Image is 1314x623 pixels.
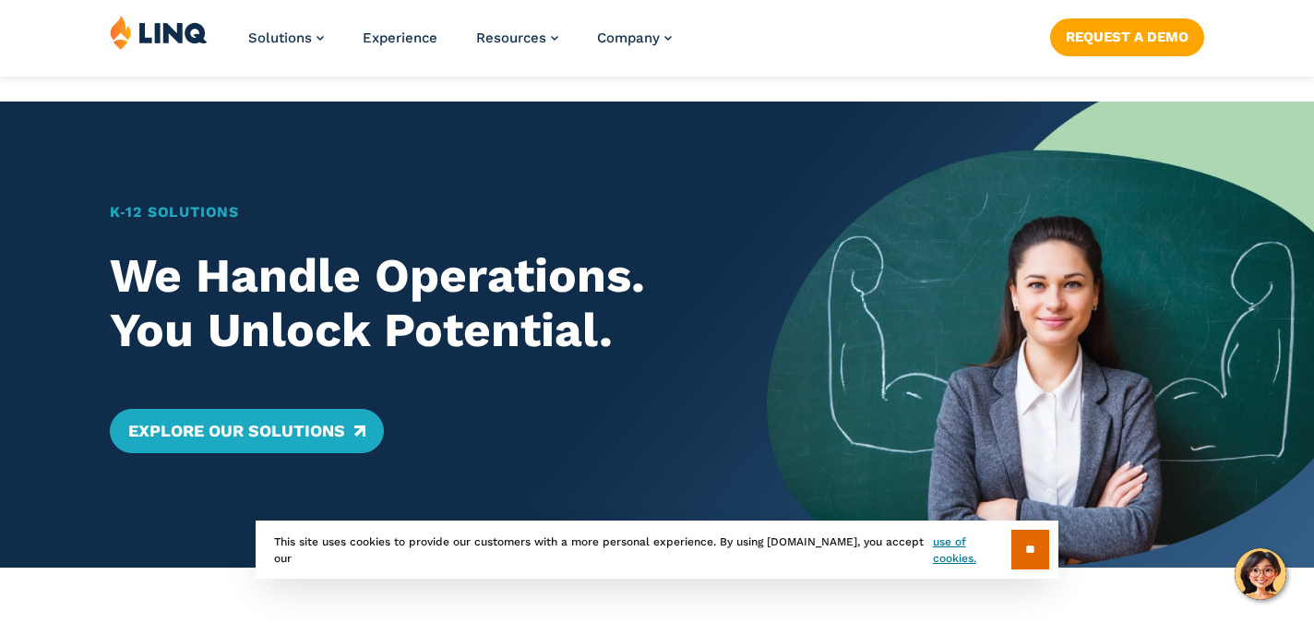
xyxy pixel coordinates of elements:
nav: Button Navigation [1050,15,1204,55]
img: Home Banner [767,102,1314,568]
a: Resources [476,30,558,46]
div: This site uses cookies to provide our customers with a more personal experience. By using [DOMAIN... [256,521,1058,579]
a: Solutions [248,30,324,46]
h2: We Handle Operations. You Unlock Potential. [110,248,713,357]
a: use of cookies. [933,533,1011,567]
a: Explore Our Solutions [110,409,384,453]
img: LINQ | K‑12 Software [110,15,208,50]
button: Hello, have a question? Let’s chat. [1235,548,1286,600]
span: Company [597,30,660,46]
span: Resources [476,30,546,46]
a: Experience [363,30,437,46]
a: Company [597,30,672,46]
h1: K‑12 Solutions [110,201,713,223]
nav: Primary Navigation [248,15,672,76]
a: Request a Demo [1050,18,1204,55]
span: Solutions [248,30,312,46]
